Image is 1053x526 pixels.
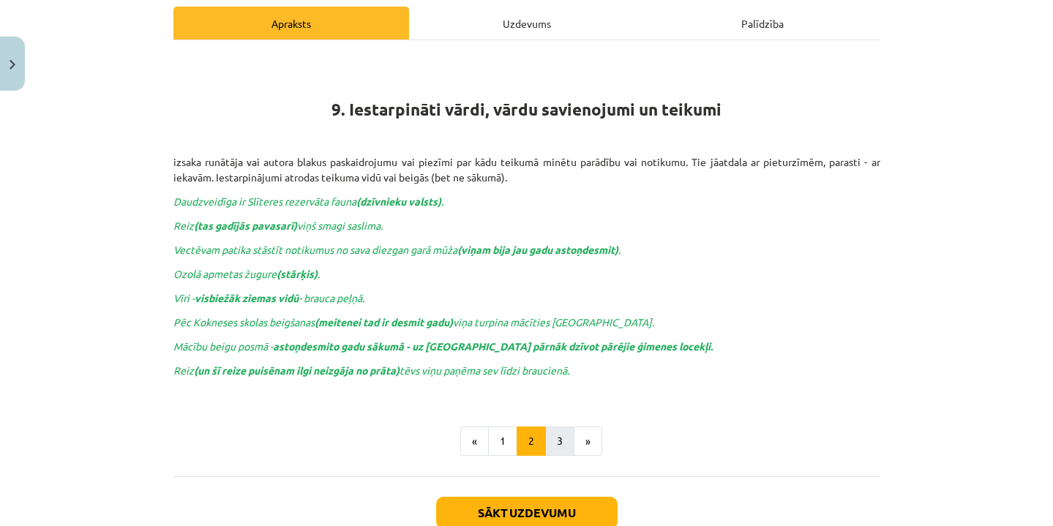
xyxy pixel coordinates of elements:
[173,364,569,377] span: Reiz tēvs viņu paņēma sev līdzi braucienā.
[517,427,546,456] button: 2
[173,195,443,208] span: Daudzveidīga ir Slīteres rezervāta fauna .
[173,427,880,456] nav: Page navigation example
[277,267,318,280] strong: (stārķis)
[488,427,517,456] button: 1
[409,7,645,40] div: Uzdevums
[173,219,383,232] span: Reiz viņš smagi saslima.
[460,427,489,456] button: «
[10,60,15,69] img: icon-close-lesson-0947bae3869378f0d4975bcd49f059093ad1ed9edebbc8119c70593378902aed.svg
[173,315,654,328] span: Pēc Kokneses skolas beigšanas viņa turpina mācīties [GEOGRAPHIC_DATA].
[315,315,453,328] strong: (meitenei tad ir desmit gadu)
[194,219,297,232] strong: (tas gadījās pavasarī)
[173,339,713,353] span: Mācību beigu posmā -
[173,291,364,304] span: Vīri - - brauca peļņā.
[645,7,880,40] div: Palīdzība
[173,124,880,185] p: izsaka runātāja vai autora blakus paskaidrojumu vai piezīmi par kādu teikumā minētu parādību vai ...
[195,291,299,304] strong: visbiežāk ziemas vidū
[173,243,621,256] span: Vectēvam patika stāstīt notikumus no sava diezgan garā mūža .
[545,427,574,456] button: 3
[457,243,618,256] strong: (viņam bija jau gadu astoņdesmit)
[574,427,602,456] button: »
[331,99,722,120] strong: 9. Iestarpināti vārdi, vārdu savienojumi un teikumi
[356,195,441,208] strong: (dzīvnieku valsts)
[194,364,400,377] strong: (un šī reize puisēnam ilgi neizgāja no prāta)
[173,7,409,40] div: Apraksts
[173,267,320,280] span: Ozolā apmetas žugure .
[273,339,713,353] strong: astoņdesmito gadu sākumā - uz [GEOGRAPHIC_DATA] pārnāk dzīvot pārējie ģimenes locekļi.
